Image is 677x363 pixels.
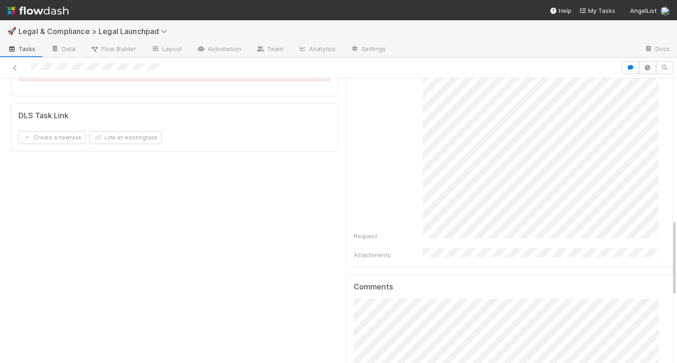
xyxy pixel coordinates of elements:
div: Attachments [354,250,423,259]
span: Flow Builder [90,44,136,53]
img: avatar_6811aa62-070e-4b0a-ab85-15874fb457a1.png [660,6,670,16]
span: My Tasks [579,7,615,14]
span: Tasks [7,44,36,53]
a: Team [249,42,291,57]
a: My Tasks [579,6,615,15]
a: Data [43,42,83,57]
a: Flow Builder [83,42,144,57]
span: AngelList [630,7,657,14]
span: 🚀 [7,27,17,35]
a: Analytics [291,42,343,57]
a: Automation [189,42,249,57]
a: Docs [637,42,677,57]
div: Request [354,231,423,241]
span: Legal & Compliance > Legal Launchpad [18,27,172,36]
h5: DLS Task Link [18,111,69,121]
button: Link an existingtask [89,131,162,144]
button: Create a newtask [18,131,86,144]
h5: Comments [354,282,666,292]
img: logo-inverted-e16ddd16eac7371096b0.svg [7,3,69,18]
a: Settings [343,42,393,57]
div: Help [549,6,572,15]
a: Layout [144,42,189,57]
